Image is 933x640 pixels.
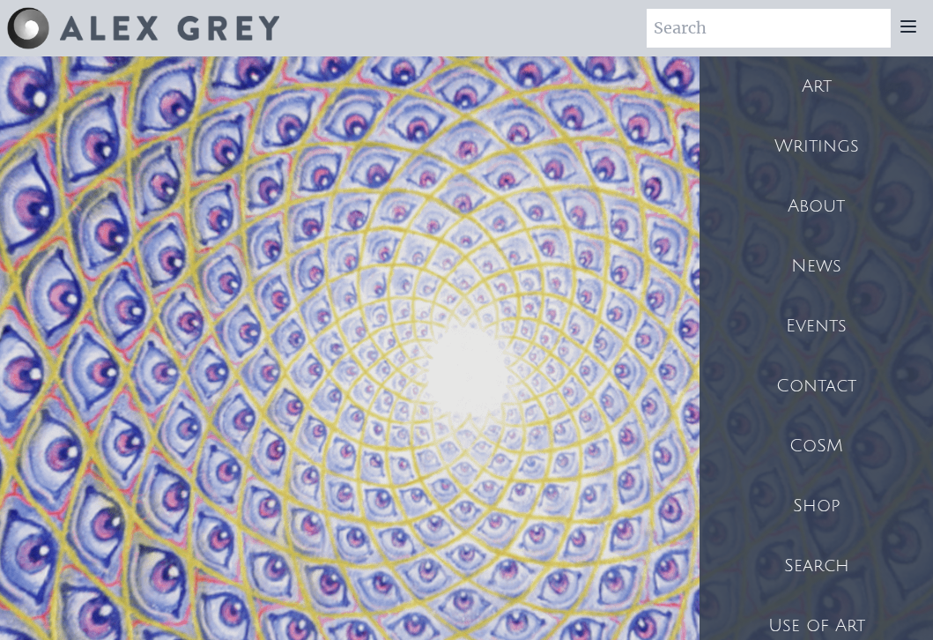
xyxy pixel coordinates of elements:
[700,356,933,416] a: Contact
[700,116,933,176] a: Writings
[700,416,933,476] a: CoSM
[700,176,933,236] a: About
[647,9,891,48] input: Search
[700,56,933,116] a: Art
[700,536,933,596] a: Search
[700,476,933,536] a: Shop
[700,236,933,296] a: News
[700,296,933,356] a: Events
